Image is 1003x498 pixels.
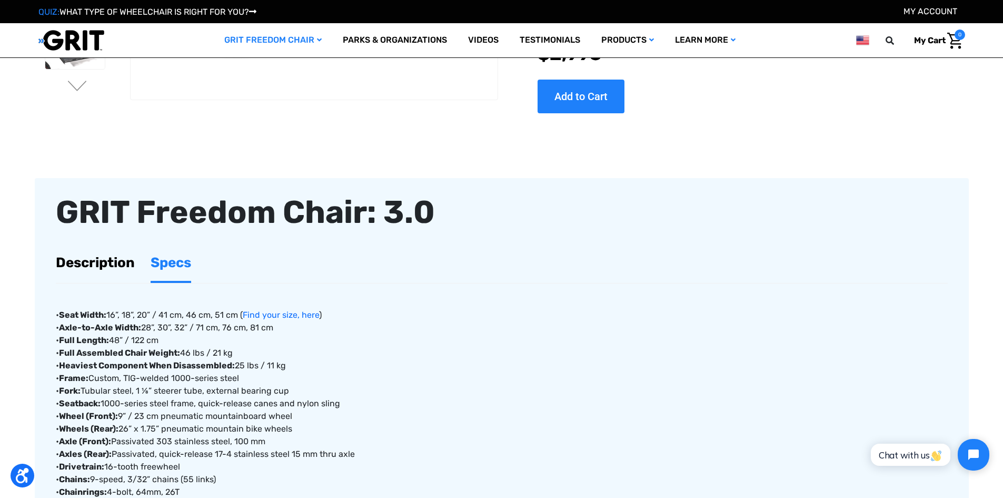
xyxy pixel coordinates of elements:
[59,323,141,333] strong: Axle-to-Axle Width:
[66,81,88,93] button: Go to slide 2 of 3
[59,474,90,484] strong: Chains:
[38,7,256,17] a: QUIZ:WHAT TYPE OF WHEELCHAIR IS RIGHT FOR YOU?
[664,23,746,57] a: Learn More
[859,430,998,480] iframe: Tidio Chat
[914,35,946,45] span: My Cart
[59,487,107,497] strong: Chainrings:
[56,245,135,281] a: Description
[59,386,81,396] strong: Fork:
[856,34,869,47] img: us.png
[38,30,104,51] img: GRIT All-Terrain Wheelchair and Mobility Equipment
[59,398,101,408] strong: Seatback:
[151,245,191,281] a: Specs
[59,373,88,383] strong: Frame:
[243,310,319,320] a: Find your size, here
[59,360,235,370] strong: Heaviest Component When Disassembled:
[59,411,118,421] strong: Wheel (Front):
[59,348,180,358] strong: Full Assembled Chair Weight:
[890,30,906,52] input: Search
[903,6,957,16] a: Account
[591,23,664,57] a: Products
[59,335,109,345] strong: Full Length:
[332,23,458,57] a: Parks & Organizations
[538,43,602,65] span: $2,995
[59,462,104,472] strong: Drivetrain:
[59,436,111,446] strong: Axle (Front):
[947,33,962,49] img: Cart
[56,189,948,236] div: GRIT Freedom Chair: 3.0
[538,79,624,113] input: Add to Cart
[955,30,965,40] span: 0
[906,30,965,52] a: Cart with 0 items
[59,424,118,434] strong: Wheels (Rear):
[38,7,59,17] span: QUIZ:
[59,449,112,459] strong: Axles (Rear):
[59,310,106,320] strong: Seat Width:
[214,23,332,57] a: GRIT Freedom Chair
[509,23,591,57] a: Testimonials
[458,23,509,57] a: Videos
